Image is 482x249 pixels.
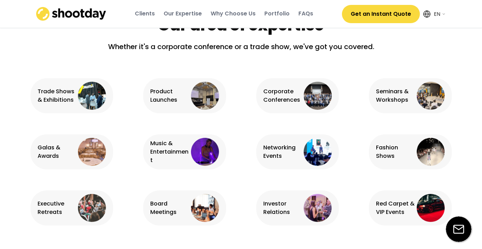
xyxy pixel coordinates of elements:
[150,200,189,216] div: Board Meetings
[423,11,430,18] img: Icon%20feather-globe%20%281%29.svg
[38,143,77,160] div: Galas & Awards
[304,138,332,166] img: networking%20event%402x.png
[304,194,332,222] img: investor%20relations%403x.webp
[442,209,473,240] iframe: Webchat Widget
[164,10,202,18] div: Our Expertise
[150,87,189,104] div: Product Launches
[298,10,313,18] div: FAQs
[78,82,106,110] img: exhibition%402x.png
[417,194,445,222] img: VIP%20event%403x.webp
[376,200,415,216] div: Red Carpet & VIP Events
[191,194,219,222] img: board%20meeting%403x.webp
[78,138,106,166] img: gala%20event%403x.webp
[264,10,290,18] div: Portfolio
[263,200,302,216] div: Investor Relations
[376,87,415,104] div: Seminars & Workshops
[263,87,302,104] div: Corporate Conferences
[150,139,189,164] div: Music & Entertainment
[78,194,106,222] img: prewedding-circle%403x.webp
[38,87,77,104] div: Trade Shows & Exhibitions
[304,82,332,110] img: corporate%20conference%403x.webp
[191,138,219,166] img: entertainment%403x.webp
[417,138,445,166] img: fashion%20event%403x.webp
[417,82,445,110] img: seminars%403x.webp
[101,41,382,57] div: Whether it's a corporate conference or a trade show, we've got you covered.
[376,143,415,160] div: Fashion Shows
[263,143,302,160] div: Networking Events
[135,10,155,18] div: Clients
[36,7,106,21] img: shootday_logo.png
[191,82,219,110] img: product%20launches%403x.webp
[342,5,420,23] button: Get an Instant Quote
[211,10,256,18] div: Why Choose Us
[38,200,77,216] div: Executive Retreats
